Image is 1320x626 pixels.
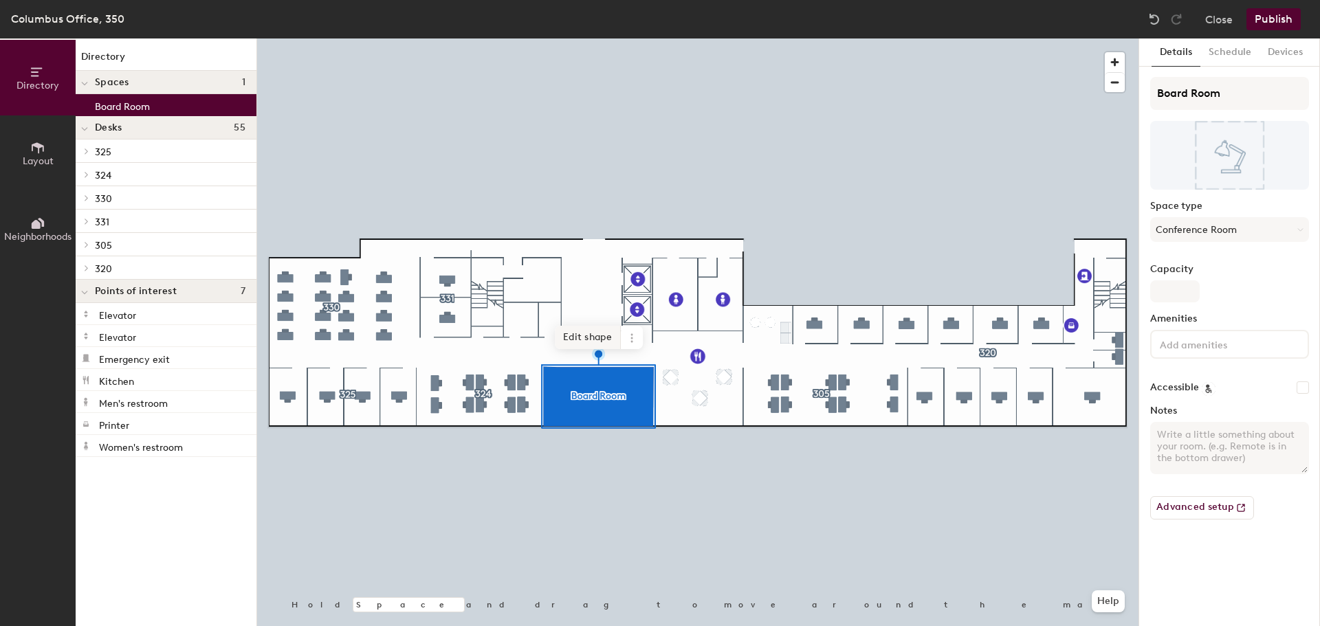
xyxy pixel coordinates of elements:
[1157,335,1281,352] input: Add amenities
[242,77,245,88] span: 1
[1246,8,1301,30] button: Publish
[99,350,170,366] p: Emergency exit
[1150,382,1199,393] label: Accessible
[95,77,129,88] span: Spaces
[99,416,129,432] p: Printer
[95,97,150,113] p: Board Room
[1259,38,1311,67] button: Devices
[241,286,245,297] span: 7
[95,122,122,133] span: Desks
[76,49,256,71] h1: Directory
[1150,496,1254,519] button: Advanced setup
[234,122,245,133] span: 55
[95,170,111,181] span: 324
[1147,12,1161,26] img: Undo
[4,231,71,243] span: Neighborhoods
[95,216,109,228] span: 331
[555,326,621,349] span: Edit shape
[95,240,112,251] span: 305
[1150,201,1309,212] label: Space type
[1150,264,1309,275] label: Capacity
[99,394,168,410] p: Men's restroom
[95,263,112,275] span: 320
[1205,8,1233,30] button: Close
[16,80,59,91] span: Directory
[11,10,124,27] div: Columbus Office, 350
[99,306,136,322] p: Elevator
[95,146,111,158] span: 325
[95,286,177,297] span: Points of interest
[1152,38,1200,67] button: Details
[23,155,54,167] span: Layout
[1150,217,1309,242] button: Conference Room
[1150,121,1309,190] img: The space named Board Room
[95,193,112,205] span: 330
[99,438,183,454] p: Women's restroom
[1150,313,1309,324] label: Amenities
[99,328,136,344] p: Elevator
[1092,590,1125,612] button: Help
[1150,405,1309,416] label: Notes
[99,372,134,388] p: Kitchen
[1200,38,1259,67] button: Schedule
[1169,12,1183,26] img: Redo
